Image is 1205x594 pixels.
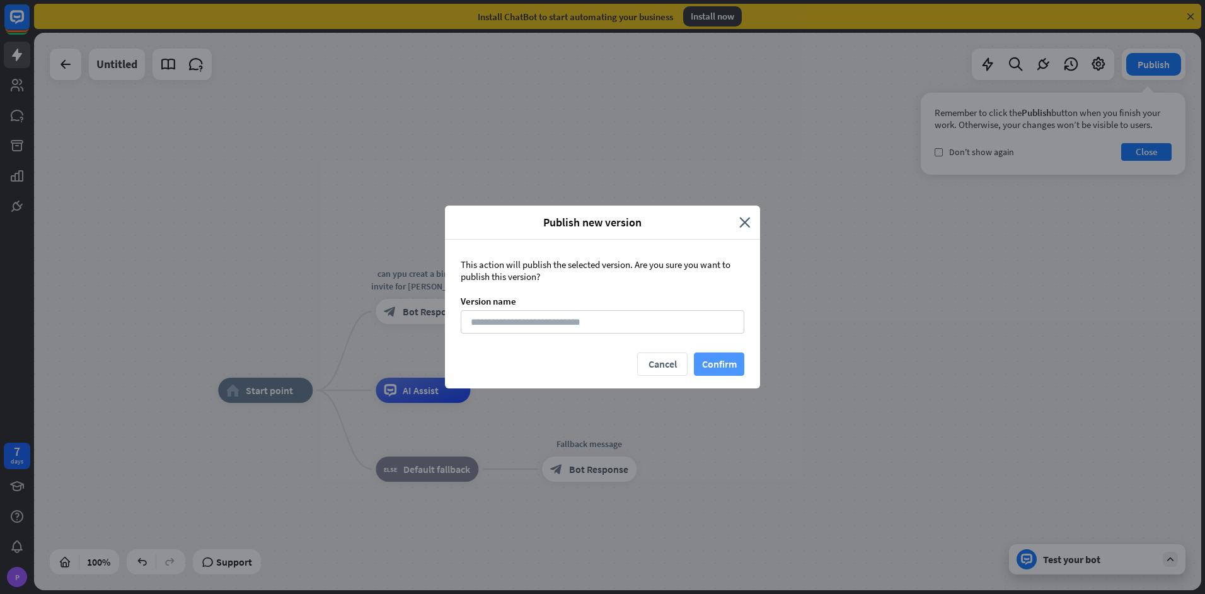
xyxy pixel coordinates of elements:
button: Confirm [694,352,744,376]
button: Open LiveChat chat widget [10,5,48,43]
div: Version name [461,295,744,307]
div: This action will publish the selected version. Are you sure you want to publish this version? [461,259,744,282]
span: Publish new version [454,215,730,230]
button: Cancel [637,352,688,376]
i: close [739,215,751,230]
